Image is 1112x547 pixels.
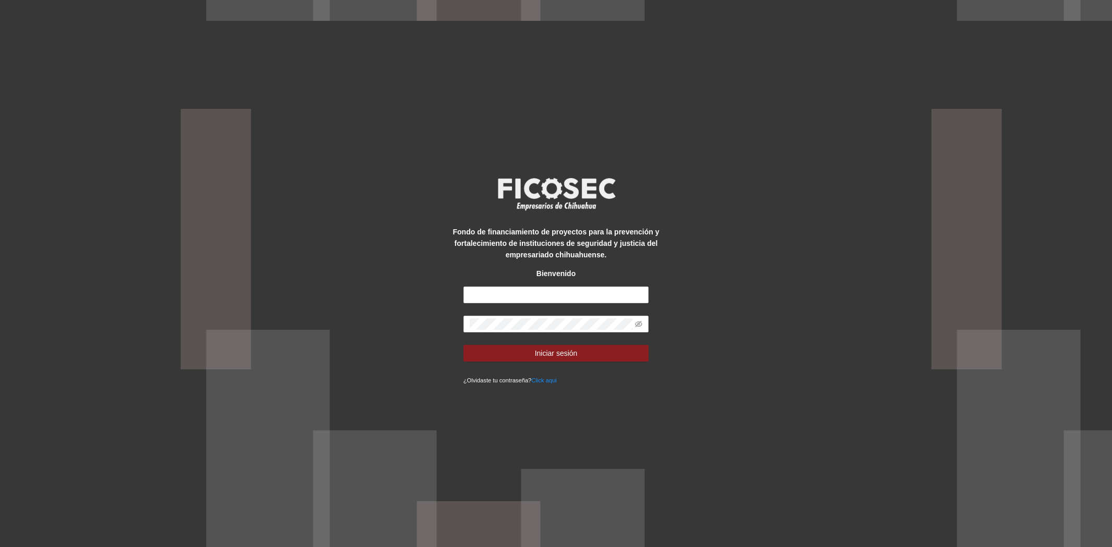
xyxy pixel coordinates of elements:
[491,175,621,213] img: logo
[463,377,557,383] small: ¿Olvidaste tu contraseña?
[463,345,649,362] button: Iniciar sesión
[531,377,557,383] a: Click aqui
[535,347,578,359] span: Iniciar sesión
[635,320,642,328] span: eye-invisible
[453,228,659,259] strong: Fondo de financiamiento de proyectos para la prevención y fortalecimiento de instituciones de seg...
[536,269,576,278] strong: Bienvenido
